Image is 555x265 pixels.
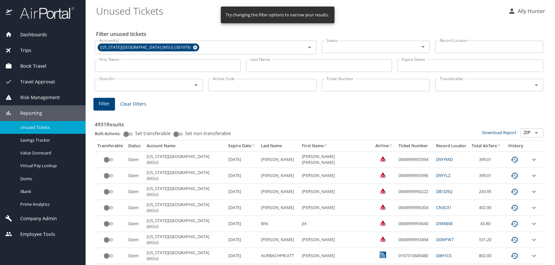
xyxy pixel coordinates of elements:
[299,216,373,232] td: JIA
[12,78,55,85] span: Travel Approval
[185,131,231,136] span: Set non-transferable
[389,144,393,148] button: sort
[258,248,299,264] td: AURBACHPRUITT
[125,232,144,248] td: Open
[20,188,78,195] span: IBank
[125,168,144,184] td: Open
[144,248,226,264] td: [US_STATE][GEOGRAPHIC_DATA] (MSU)
[373,140,396,151] th: Airline
[20,201,78,207] span: Prime Analytics
[504,140,528,151] th: History
[135,131,171,136] span: Set transferable
[324,144,328,148] button: sort
[469,248,504,264] td: 802.00
[144,151,226,168] td: [US_STATE][GEOGRAPHIC_DATA] (MSU)
[532,80,541,90] button: Open
[258,216,299,232] td: BIN
[12,47,31,54] span: Trips
[258,140,299,151] th: Last Name
[380,155,386,162] img: Delta Airlines
[469,232,504,248] td: 531.20
[396,200,433,216] td: 0068999956304
[299,151,373,168] td: [PERSON_NAME] [PERSON_NAME]
[144,216,226,232] td: [US_STATE][GEOGRAPHIC_DATA] (MSU)
[396,232,433,248] td: 0068999953494
[258,151,299,168] td: [PERSON_NAME]
[12,31,47,38] span: Dashboards
[12,94,60,101] span: Risk Management
[20,150,78,156] span: Value Scorecard
[20,163,78,169] span: Virtual Pay Lookup
[380,236,386,242] img: Delta Airlines
[482,130,516,135] a: Download Report
[436,156,453,162] a: D9YYMD
[226,184,258,200] td: [DATE]
[20,124,78,131] span: Unused Tickets
[469,200,504,216] td: 402.90
[93,98,115,111] button: Filter
[98,44,195,51] span: [US_STATE][GEOGRAPHIC_DATA] (MSU) (301979)
[530,220,538,228] button: expand row
[299,184,373,200] td: [PERSON_NAME]
[258,232,299,248] td: [PERSON_NAME]
[436,253,451,258] a: D8H1C0
[305,43,314,52] button: Open
[299,140,373,151] th: First Name
[299,232,373,248] td: [PERSON_NAME]
[530,156,538,164] button: expand row
[144,200,226,216] td: [US_STATE][GEOGRAPHIC_DATA] (MSU)
[251,144,256,148] button: sort
[125,216,144,232] td: Open
[436,188,452,194] a: DB1D5Q
[469,216,504,232] td: 43.80
[505,5,548,17] button: Ally Hunter
[226,9,329,21] div: Try changing the filter options to narrow your results.
[380,187,386,194] img: Delta Airlines
[226,168,258,184] td: [DATE]
[396,140,433,151] th: Ticket Number
[530,188,538,196] button: expand row
[144,232,226,248] td: [US_STATE][GEOGRAPHIC_DATA] (MSU)
[226,151,258,168] td: [DATE]
[497,144,501,148] button: sort
[516,7,545,15] p: Ally Hunter
[226,248,258,264] td: [DATE]
[12,231,55,238] span: Employee Tools
[125,200,144,216] td: Open
[97,143,123,149] div: Transferable
[20,176,78,182] span: Domo
[436,172,450,178] a: D9YYLZ
[380,171,386,178] img: Delta Airlines
[469,151,504,168] td: 399.01
[396,168,433,184] td: 0068999955596
[530,252,538,260] button: expand row
[436,221,452,226] a: D5MBX8
[226,140,258,151] th: Expire Date
[258,184,299,200] td: [PERSON_NAME]
[530,204,538,212] button: expand row
[436,237,454,242] a: D0WFW7
[258,200,299,216] td: [PERSON_NAME]
[396,151,433,168] td: 0068999955594
[418,42,428,51] button: Open
[532,128,541,137] button: Open
[125,248,144,264] td: Open
[226,232,258,248] td: [DATE]
[530,172,538,180] button: expand row
[396,216,433,232] td: 0068999954640
[96,29,545,39] h2: Filter unused tickets
[380,252,386,258] img: United Airlines
[226,200,258,216] td: [DATE]
[258,168,299,184] td: [PERSON_NAME]
[433,140,469,151] th: Record Locator
[95,117,543,128] h3: 4931 Results
[12,110,42,117] span: Reporting
[380,203,386,210] img: Delta Airlines
[125,184,144,200] td: Open
[469,168,504,184] td: 399.01
[469,184,504,200] td: 243.95
[95,131,126,136] p: Bulk Actions:
[144,168,226,184] td: [US_STATE][GEOGRAPHIC_DATA] (MSU)
[226,216,258,232] td: [DATE]
[12,62,46,70] span: Book Travel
